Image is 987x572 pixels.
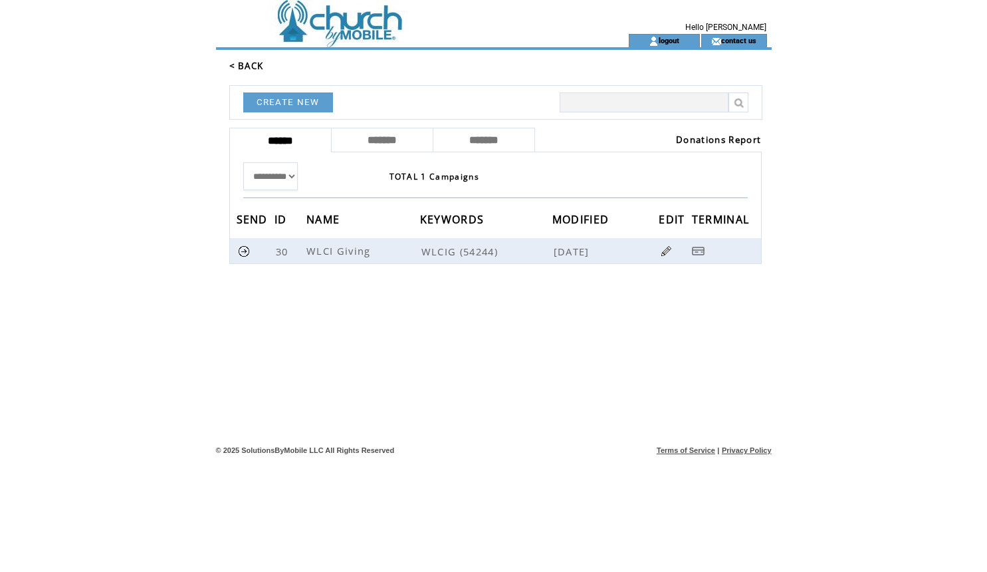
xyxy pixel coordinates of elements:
a: logout [659,36,679,45]
span: | [717,446,719,454]
a: ID [274,215,290,223]
a: KEYWORDS [420,215,488,223]
img: contact_us_icon.gif [711,36,721,47]
a: Privacy Policy [722,446,772,454]
a: CREATE NEW [243,92,333,112]
a: contact us [721,36,756,45]
span: Hello [PERSON_NAME] [685,23,766,32]
span: SEND [237,209,271,233]
span: TERMINAL [692,209,753,233]
a: Terms of Service [657,446,715,454]
span: ID [274,209,290,233]
span: TOTAL 1 Campaigns [389,171,480,182]
a: Donations Report [676,134,761,146]
span: EDIT [659,209,688,233]
a: < BACK [229,60,264,72]
span: © 2025 SolutionsByMobile LLC All Rights Reserved [216,446,395,454]
span: WLCI Giving [306,244,374,257]
span: [DATE] [554,245,593,258]
span: WLCIG (54244) [421,245,551,258]
span: NAME [306,209,343,233]
span: MODIFIED [552,209,613,233]
a: MODIFIED [552,215,613,223]
span: 30 [276,245,292,258]
span: KEYWORDS [420,209,488,233]
a: NAME [306,215,343,223]
img: account_icon.gif [649,36,659,47]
